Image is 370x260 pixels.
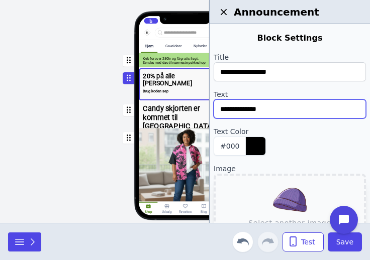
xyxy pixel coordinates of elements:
[139,100,231,134] button: Candy skjorten er kommet til [GEOGRAPHIC_DATA]
[162,210,171,214] div: Udsalg
[178,210,191,214] div: Favorites
[214,174,366,242] button: Select another image
[139,68,231,97] button: 20% på alle [PERSON_NAME]Brug koden sep
[214,32,366,44] div: Block Settings
[214,89,366,99] label: Text
[145,44,154,48] div: Hjem
[144,210,151,214] div: Shop
[218,5,362,19] h2: Announcement
[214,137,266,156] button: #000
[214,52,366,62] label: Title
[214,126,366,137] label: Text Color
[201,210,207,214] div: Blog
[194,44,207,48] div: Nyheder
[165,44,181,48] div: Gaveideer
[214,164,366,174] label: Image
[220,142,239,150] span: #000
[139,53,231,67] button: Køb for over 250kr og få gratis fragt. Sendes med dao til nærmeste pakkeshop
